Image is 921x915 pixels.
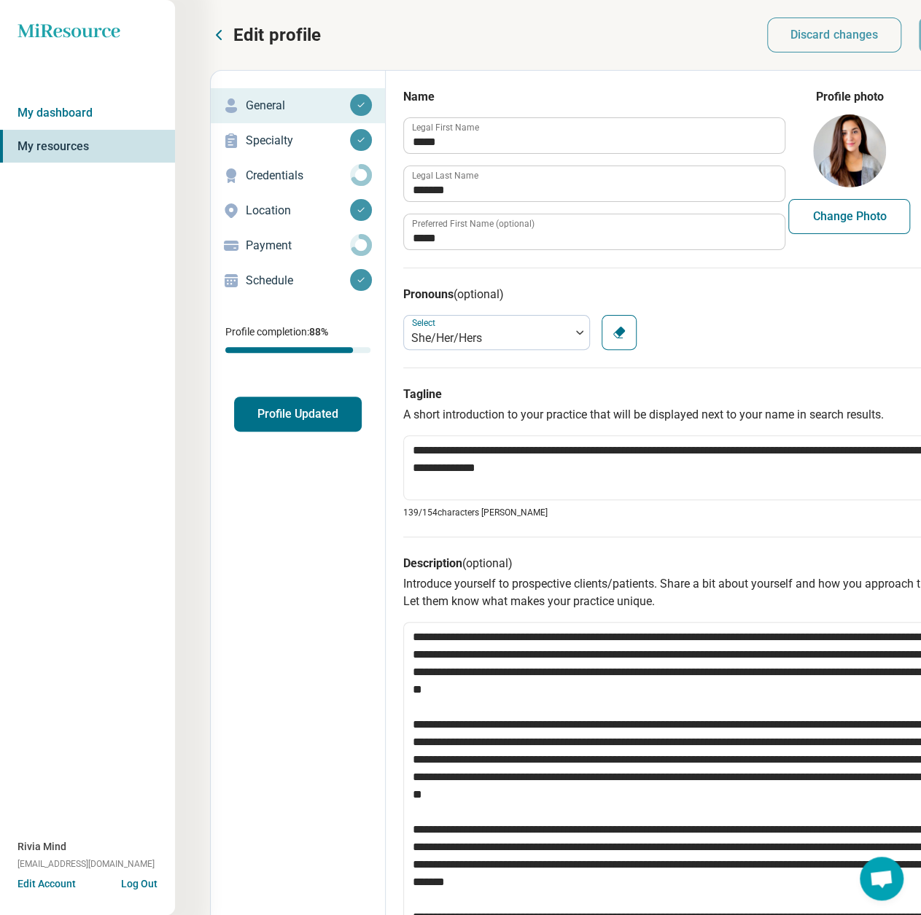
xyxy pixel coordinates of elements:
a: Specialty [211,123,385,158]
img: avatar image [813,114,886,187]
a: Payment [211,228,385,263]
label: Legal Last Name [412,171,478,180]
a: Location [211,193,385,228]
a: General [211,88,385,123]
p: Edit profile [233,23,321,47]
button: Edit Account [18,876,76,892]
span: 88 % [309,326,328,338]
label: Legal First Name [412,123,479,132]
div: Profile completion [225,347,370,353]
p: Schedule [246,272,350,289]
button: Discard changes [767,17,902,52]
p: Location [246,202,350,219]
button: Change Photo [788,199,910,234]
a: Schedule [211,263,385,298]
a: Credentials [211,158,385,193]
div: She/Her/Hers [411,330,563,347]
span: (optional) [462,556,513,570]
label: Select [412,317,438,327]
p: Specialty [246,132,350,149]
span: Rivia Mind [18,839,66,854]
button: Log Out [121,876,158,888]
p: Credentials [246,167,350,184]
p: Payment [246,237,350,254]
label: Preferred First Name (optional) [412,219,535,228]
p: General [246,97,350,114]
span: [EMAIL_ADDRESS][DOMAIN_NAME] [18,857,155,871]
button: Edit profile [210,23,321,47]
legend: Profile photo [815,88,883,106]
div: Profile completion: [211,316,385,362]
span: (optional) [454,287,504,301]
h3: Name [403,88,784,106]
button: Profile Updated [234,397,362,432]
div: Open chat [860,857,903,900]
